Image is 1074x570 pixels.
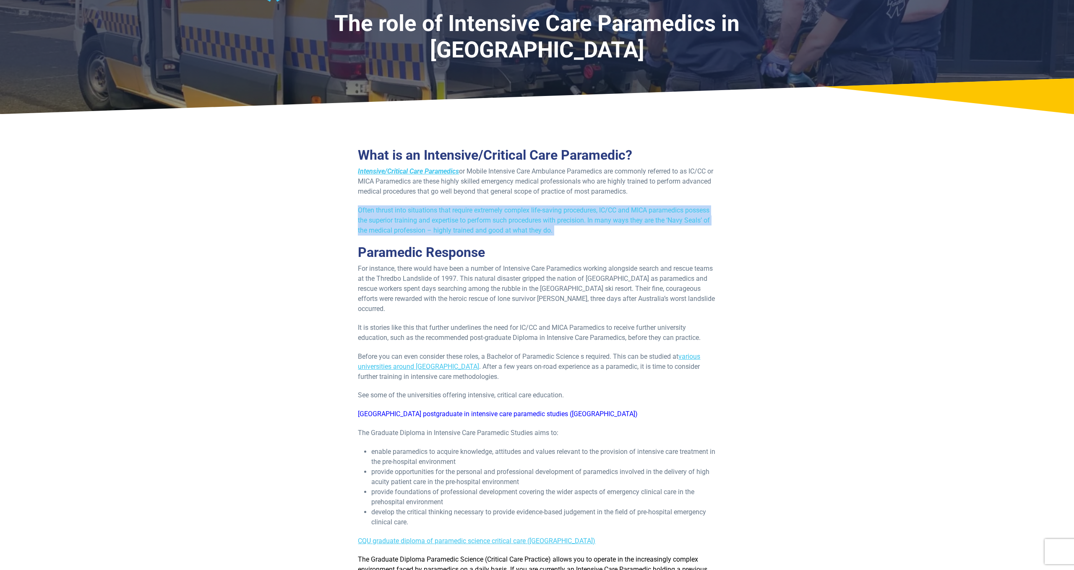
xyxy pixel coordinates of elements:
p: Before you can even consider these roles, a Bachelor of Paramedic Science s required. This can be... [358,352,716,382]
span: [GEOGRAPHIC_DATA] postgraduate in intensive care paramedic studies ([GEOGRAPHIC_DATA]) [358,410,638,418]
p: It is stories like this that further underlines the need for IC/CC and MICA Paramedics to receive... [358,323,716,343]
a: Intensive/Critical Care Paramedics [358,167,459,175]
p: Often thrust into situations that require extremely complex life-saving procedures, IC/CC and MIC... [358,205,716,236]
li: provide opportunities for the personal and professional development of paramedics involved in the... [371,467,716,487]
p: The Graduate Diploma in Intensive Care Paramedic Studies aims to: [358,428,716,438]
a: CQU graduate diploma of paramedic science critical care ([GEOGRAPHIC_DATA]) [358,537,595,545]
h2: What is an Intensive/Critical Care Paramedic? [358,147,716,163]
p: See some of the universities offering intensive, critical care education. [358,390,716,400]
p: or Mobile Intensive Care Ambulance Paramedics are commonly referred to as IC/CC or MICA Paramedic... [358,166,716,197]
h1: The role of Intensive Care Paramedics in [GEOGRAPHIC_DATA] [321,10,753,64]
li: provide foundations of professional development covering the wider aspects of emergency clinical ... [371,487,716,507]
p: For instance, there would have been a number of Intensive Care Paramedics working alongside searc... [358,264,716,314]
h2: Paramedic Response [358,244,716,260]
li: develop the critical thinking necessary to provide evidence-based judgement in the field of pre-h... [371,507,716,527]
li: enable paramedics to acquire knowledge, attitudes and values relevant to the provision of intensi... [371,447,716,467]
a: various universities around [GEOGRAPHIC_DATA] [358,352,700,370]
